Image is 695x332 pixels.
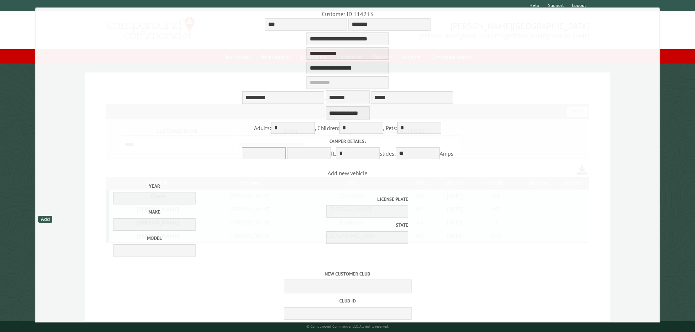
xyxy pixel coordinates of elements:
[37,10,658,18] div: Customer ID 114213
[37,122,658,136] div: Adults: , Children: , Pets:
[37,297,658,304] label: Club ID
[37,169,658,262] span: Add new vehicle
[70,183,238,190] label: Year
[38,216,52,223] div: Add
[70,208,238,215] label: Make
[241,196,409,203] label: License Plate
[306,324,389,329] small: © Campground Commander LLC. All rights reserved.
[37,62,658,122] div: ,
[241,222,409,229] label: State
[70,235,238,242] label: Model
[37,270,658,277] label: New customer club
[37,138,658,161] div: ft, slides, Amps
[37,138,658,145] label: Camper details:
